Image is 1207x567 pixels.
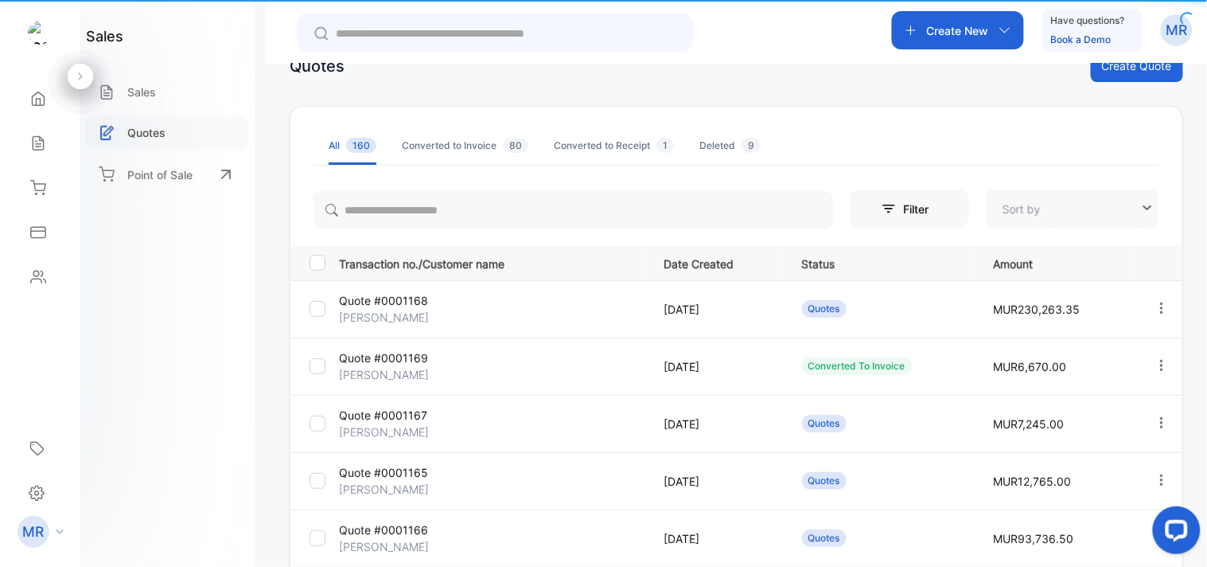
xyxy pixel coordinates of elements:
p: Quote #0001166 [339,522,441,538]
p: MR [23,522,45,542]
img: logo [28,21,52,45]
span: 80 [503,138,528,153]
a: Quotes [86,116,248,149]
div: Quotes [290,54,345,78]
p: [PERSON_NAME] [339,424,441,440]
div: Quotes [802,300,847,318]
p: Quote #0001167 [339,407,441,424]
button: Sort by [985,190,1160,228]
span: MUR6,670.00 [993,360,1066,373]
p: Have questions? [1051,13,1125,29]
span: MUR7,245.00 [993,417,1064,431]
span: MUR12,765.00 [993,475,1071,488]
div: Deleted [699,139,761,153]
button: MR [1161,11,1193,49]
p: [PERSON_NAME] [339,309,441,326]
p: Quote #0001165 [339,464,441,481]
span: 9 [742,138,761,153]
p: [DATE] [664,416,769,432]
a: Sales [86,76,248,108]
p: Quote #0001169 [339,350,441,366]
div: All [329,139,376,153]
p: [DATE] [664,473,769,490]
p: [DATE] [664,301,769,318]
a: Book a Demo [1051,33,1112,45]
iframe: LiveChat chat widget [1140,500,1207,567]
p: Date Created [664,252,769,272]
p: Quotes [127,124,165,141]
div: Converted to Receipt [554,139,674,153]
p: Status [802,252,961,272]
p: Quote #0001168 [339,292,441,309]
h1: sales [86,25,123,47]
p: Transaction no./Customer name [339,252,644,272]
div: Quotes [802,472,847,490]
div: Quotes [802,530,847,547]
span: MUR93,736.50 [993,532,1073,545]
div: Converted To Invoice [802,358,912,375]
p: Create New [927,22,989,39]
p: [PERSON_NAME] [339,366,441,383]
span: 160 [346,138,376,153]
p: MR [1166,20,1188,41]
p: Sales [127,84,156,100]
div: Converted to Invoice [402,139,528,153]
button: Create Quote [1091,49,1183,82]
div: Quotes [802,415,847,432]
p: [PERSON_NAME] [339,481,441,498]
p: Amount [993,252,1121,272]
button: Create New [892,11,1024,49]
span: 1 [656,138,674,153]
p: Point of Sale [127,166,193,183]
p: [DATE] [664,358,769,375]
p: [PERSON_NAME] [339,538,441,555]
span: MUR230,263.35 [993,303,1080,316]
p: [DATE] [664,530,769,547]
p: Sort by [1003,201,1041,217]
a: Point of Sale [86,157,248,192]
